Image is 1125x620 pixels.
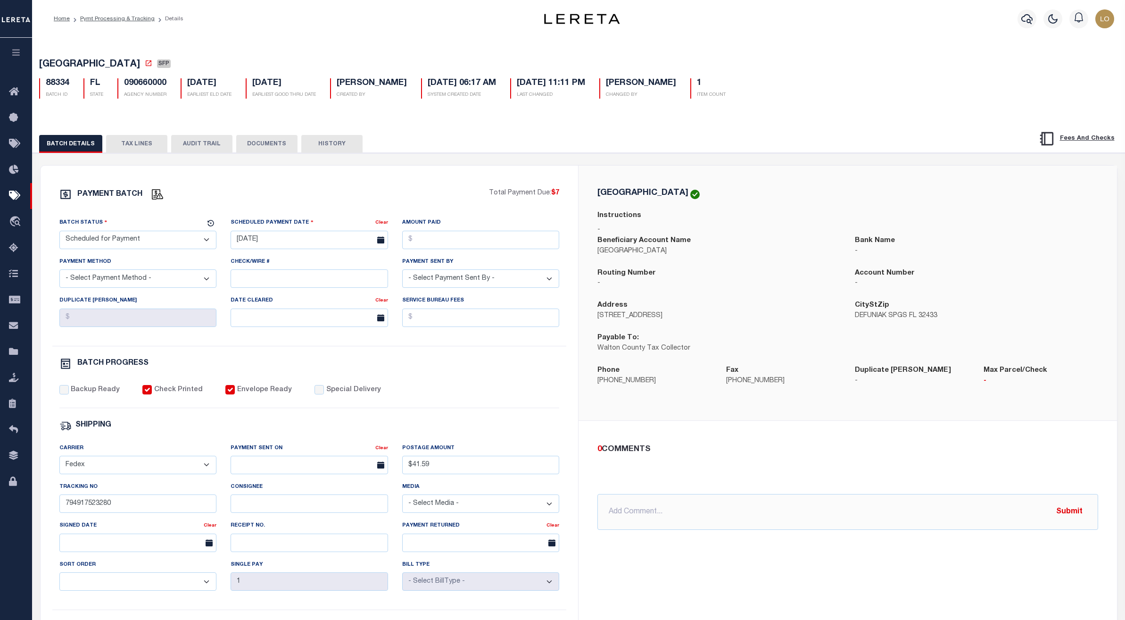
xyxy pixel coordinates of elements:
label: Instructions [597,210,641,221]
a: Clear [375,220,388,225]
input: $ [402,309,560,327]
img: svg+xml;base64,PHN2ZyB4bWxucz0iaHR0cDovL3d3dy53My5vcmcvMjAwMC9zdmciIHBvaW50ZXItZXZlbnRzPSJub25lIi... [1095,9,1114,28]
h5: [PERSON_NAME] [606,78,676,89]
h5: 090660000 [124,78,166,89]
div: COMMENTS [597,444,1094,456]
label: Check Printed [154,385,203,395]
button: Submit [1050,502,1089,521]
label: Duplicate [PERSON_NAME] [59,297,137,305]
img: logo-dark.svg [544,14,620,24]
h6: BATCH PROGRESS [77,360,149,367]
label: Service Bureau Fees [402,297,464,305]
p: LAST CHANGED [517,92,585,99]
p: STATE [90,92,103,99]
p: - [855,246,1098,257]
input: Add Comment... [597,494,1098,530]
label: Payable To: [597,333,639,344]
p: [PHONE_NUMBER] [726,376,841,386]
p: EARLIEST ELD DATE [187,92,232,99]
label: Duplicate [PERSON_NAME] [855,365,951,376]
label: Payment Method [59,258,111,266]
h5: [DATE] [252,78,316,89]
label: Address [597,300,628,311]
input: $ [59,309,217,327]
p: [GEOGRAPHIC_DATA] [597,246,841,257]
li: Details [155,15,183,23]
button: BATCH DETAILS [39,135,102,153]
p: [STREET_ADDRESS] [597,311,841,321]
label: Batch Status [59,218,108,227]
a: Pymt Processing & Tracking [80,16,155,22]
span: SFP [157,59,171,68]
img: check-icon-green.svg [690,190,700,199]
button: TAX LINES [106,135,167,153]
h5: [DATE] 06:17 AM [428,78,496,89]
p: [PHONE_NUMBER] [597,376,712,386]
label: Signed Date [59,522,97,530]
a: Home [54,16,70,22]
label: Single Pay [231,561,263,569]
label: Sort Order [59,561,96,569]
p: EARLIEST GOOD THRU DATE [252,92,316,99]
p: - [855,278,1098,289]
label: Max Parcel/Check [984,365,1047,376]
label: Fax [726,365,738,376]
label: Routing Number [597,268,656,279]
h5: [GEOGRAPHIC_DATA] [597,189,688,197]
button: AUDIT TRAIL [171,135,232,153]
label: Special Delivery [326,385,381,395]
label: Consignee [231,483,263,491]
p: - [597,278,841,289]
h6: PAYMENT BATCH [77,191,142,198]
p: DEFUNIAK SPGS FL 32433 [855,311,1098,321]
label: CityStZip [855,300,889,311]
label: Bank Name [855,235,895,246]
span: 0 [597,445,602,453]
label: Check/Wire # [231,258,270,266]
label: Tracking No [59,483,98,491]
p: - [984,376,1098,386]
label: Payment Sent By [402,258,453,266]
label: Postage Amount [402,444,455,452]
span: $7 [551,190,559,196]
span: [GEOGRAPHIC_DATA] [39,60,140,69]
input: $ [402,231,560,249]
a: Clear [375,446,388,451]
input: $ [402,456,560,474]
a: SFP [157,60,171,70]
label: Bill Type [402,561,430,569]
label: Beneficiary Account Name [597,235,691,246]
label: Payment Returned [402,522,460,530]
h5: FL [90,78,103,89]
label: Amount Paid [402,219,441,227]
label: Date Cleared [231,297,273,305]
a: Clear [375,298,388,303]
p: Walton County Tax Collector [597,344,841,354]
i: travel_explore [9,216,24,228]
p: CHANGED BY [606,92,676,99]
label: Media [402,483,420,491]
p: AGENCY NUMBER [124,92,166,99]
p: ITEM COUNT [697,92,726,99]
p: - [855,376,969,386]
p: - [597,225,1098,235]
label: Phone [597,365,620,376]
label: Account Number [855,268,915,279]
button: DOCUMENTS [236,135,298,153]
h5: 1 [697,78,726,89]
button: HISTORY [301,135,363,153]
label: Receipt No. [231,522,265,530]
button: Fees And Checks [1035,129,1118,149]
h5: [PERSON_NAME] [337,78,407,89]
label: Backup Ready [71,385,120,395]
p: CREATED BY [337,92,407,99]
h5: [DATE] [187,78,232,89]
a: Clear [204,523,216,528]
a: Clear [546,523,559,528]
p: SYSTEM CREATED DATE [428,92,496,99]
h5: 88334 [46,78,69,89]
p: Total Payment Due: [489,188,559,199]
label: Payment Sent On [231,444,282,452]
p: BATCH ID [46,92,69,99]
h6: SHIPPING [75,421,111,429]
